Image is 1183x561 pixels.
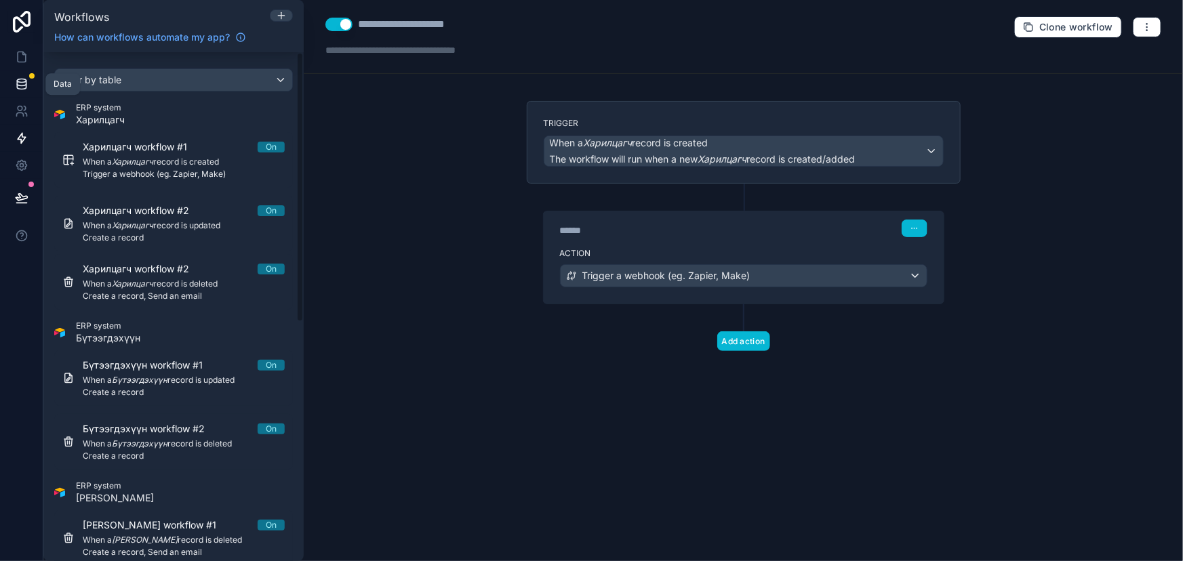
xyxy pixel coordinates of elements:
[544,118,944,129] label: Trigger
[54,10,109,24] span: Workflows
[54,30,230,44] span: How can workflows automate my app?
[550,136,708,150] span: When a record is created
[560,248,927,259] label: Action
[49,30,252,44] a: How can workflows automate my app?
[54,79,72,89] div: Data
[1039,21,1113,33] span: Clone workflow
[544,136,944,167] button: When aХарилцагчrecord is createdThe workflow will run when a newХарилцагчrecord is created/added
[717,331,770,351] button: Add action
[550,153,856,165] span: The workflow will run when a new record is created/added
[582,269,750,283] span: Trigger a webhook (eg. Zapier, Make)
[560,264,927,287] button: Trigger a webhook (eg. Zapier, Make)
[1014,16,1122,38] button: Clone workflow
[584,137,633,148] em: Харилцагч
[698,153,747,165] em: Харилцагч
